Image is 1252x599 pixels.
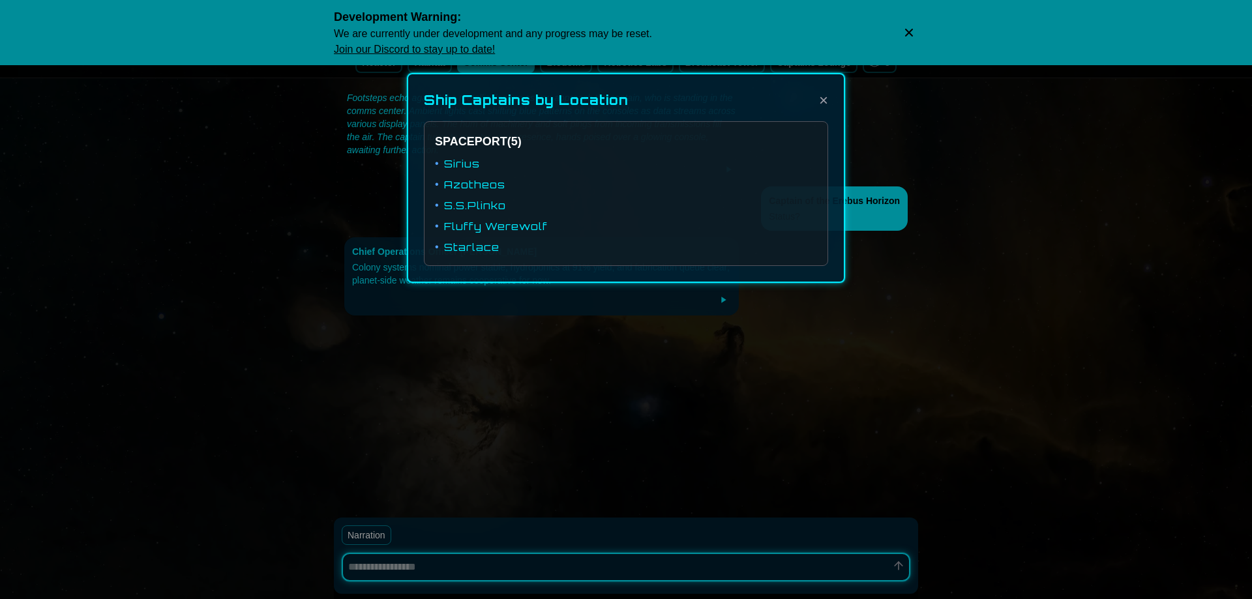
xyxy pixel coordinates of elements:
[424,91,629,110] h2: Ship Captains by Location
[819,90,828,111] button: ×
[435,197,439,213] span: •
[444,197,506,213] span: S.S.Plinko
[444,239,499,255] span: Starlace
[435,156,439,171] span: •
[435,239,439,255] span: •
[444,218,548,234] span: Fluffy Werewolf
[435,177,439,192] span: •
[435,218,439,234] span: •
[444,177,505,192] span: Azotheos
[435,132,817,151] h3: SPACEPORT ( 5 )
[444,156,480,171] span: Sirius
